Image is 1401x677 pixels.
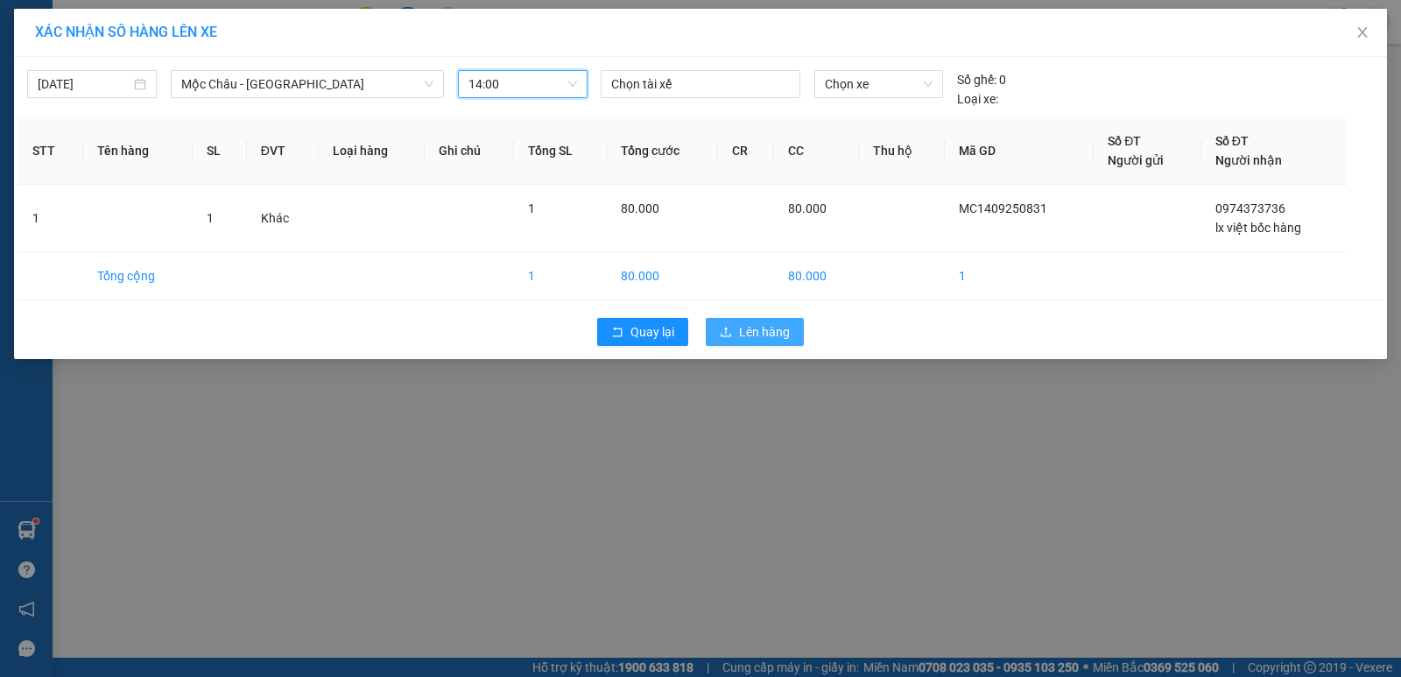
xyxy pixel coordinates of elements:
span: Người gửi [1108,153,1164,167]
th: STT [18,117,83,185]
td: Khác [247,185,319,252]
div: 0 [957,70,1006,89]
span: Loại xe: [957,89,998,109]
th: Thu hộ [859,117,945,185]
span: Mộc Châu - Hà Nội [181,71,433,97]
span: 80.000 [621,201,659,215]
span: down [424,79,434,89]
span: 1 [207,211,214,225]
span: 1 [528,201,535,215]
span: 80.000 [788,201,827,215]
th: Tổng cước [607,117,718,185]
th: SL [193,117,246,185]
span: rollback [611,326,623,340]
span: Số ghế: [957,70,996,89]
td: 1 [945,252,1094,300]
th: ĐVT [247,117,319,185]
span: close [1355,25,1369,39]
span: Lên hàng [739,322,790,342]
span: 0974373736 [1215,201,1285,215]
span: Số ĐT [1215,134,1249,148]
td: 1 [514,252,607,300]
span: Chọn xe [825,71,933,97]
input: 14/09/2025 [38,74,130,94]
th: CC [774,117,859,185]
span: XÁC NHẬN SỐ HÀNG LÊN XE [35,24,217,40]
button: rollbackQuay lại [597,318,688,346]
td: 80.000 [774,252,859,300]
button: uploadLên hàng [706,318,804,346]
th: Mã GD [945,117,1094,185]
th: Loại hàng [319,117,425,185]
span: Số ĐT [1108,134,1141,148]
span: Người nhận [1215,153,1282,167]
span: 14:00 [468,71,577,97]
td: 1 [18,185,83,252]
th: Tên hàng [83,117,193,185]
td: Tổng cộng [83,252,193,300]
span: Quay lại [630,322,674,342]
td: 80.000 [607,252,718,300]
button: Close [1338,9,1387,58]
span: MC1409250831 [959,201,1047,215]
span: lx việt bốc hàng [1215,221,1301,235]
th: Tổng SL [514,117,607,185]
span: upload [720,326,732,340]
th: CR [718,117,774,185]
th: Ghi chú [425,117,514,185]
